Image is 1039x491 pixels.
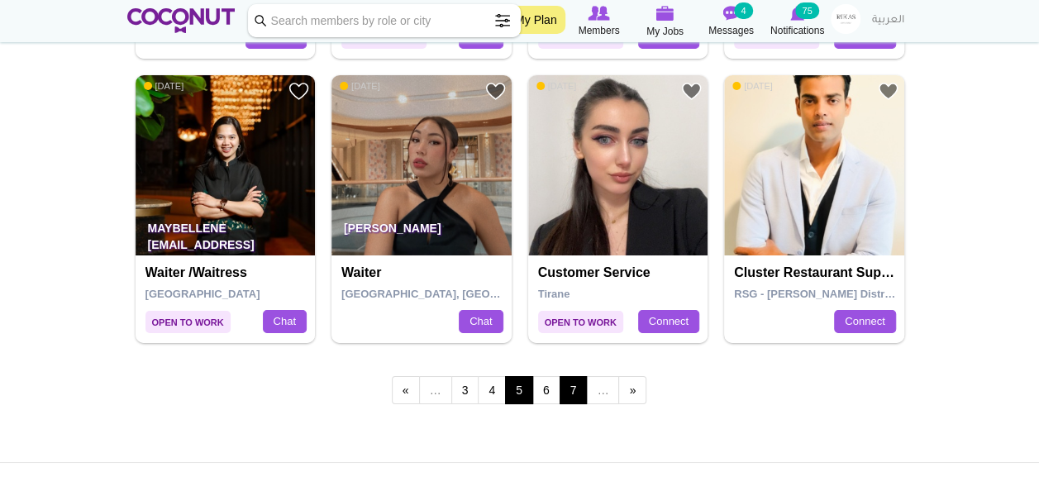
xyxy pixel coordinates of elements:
img: My Jobs [656,6,674,21]
a: 4 [478,376,506,404]
a: العربية [864,4,913,37]
span: My Jobs [646,23,684,40]
span: [DATE] [732,80,773,92]
a: My Jobs My Jobs [632,4,698,40]
a: Chat [459,310,503,333]
a: Add to Favourites [878,81,898,102]
small: 75 [795,2,818,19]
a: Add to Favourites [485,81,506,102]
a: Notifications Notifications 75 [765,4,831,39]
a: 7 [560,376,588,404]
input: Search members by role or city [248,4,521,37]
h4: Cluster Restaurant Supervisor [734,265,898,280]
img: Notifications [790,6,804,21]
a: Add to Favourites [288,81,309,102]
span: [DATE] [340,80,380,92]
a: 6 [532,376,560,404]
span: [GEOGRAPHIC_DATA] [145,288,260,300]
a: Connect [834,310,895,333]
span: … [419,376,452,404]
h4: Waiter /Waitress [145,265,310,280]
img: Messages [723,6,740,21]
h4: Customer Service [538,265,703,280]
a: Connect [638,310,699,333]
span: … [586,376,619,404]
a: Chat [263,310,307,333]
span: Messages [708,22,754,39]
a: 3 [451,376,479,404]
span: [DATE] [144,80,184,92]
p: MAYBELLENE [EMAIL_ADDRESS][DOMAIN_NAME] [136,209,316,255]
a: My Plan [507,6,565,34]
span: Open to Work [145,311,231,333]
span: [DATE] [536,80,577,92]
span: Notifications [770,22,824,39]
img: Home [127,8,236,33]
a: ‹ previous [392,376,420,404]
p: [PERSON_NAME] [331,209,512,255]
a: Browse Members Members [566,4,632,39]
span: Tirane [538,288,570,300]
small: 4 [734,2,752,19]
span: 5 [505,376,533,404]
h4: Waiter [341,265,506,280]
span: Open to Work [538,311,623,333]
span: [GEOGRAPHIC_DATA], [GEOGRAPHIC_DATA] [341,288,577,300]
a: next › [618,376,646,404]
img: Browse Members [588,6,609,21]
span: Members [578,22,619,39]
a: Add to Favourites [681,81,702,102]
a: Messages Messages 4 [698,4,765,39]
